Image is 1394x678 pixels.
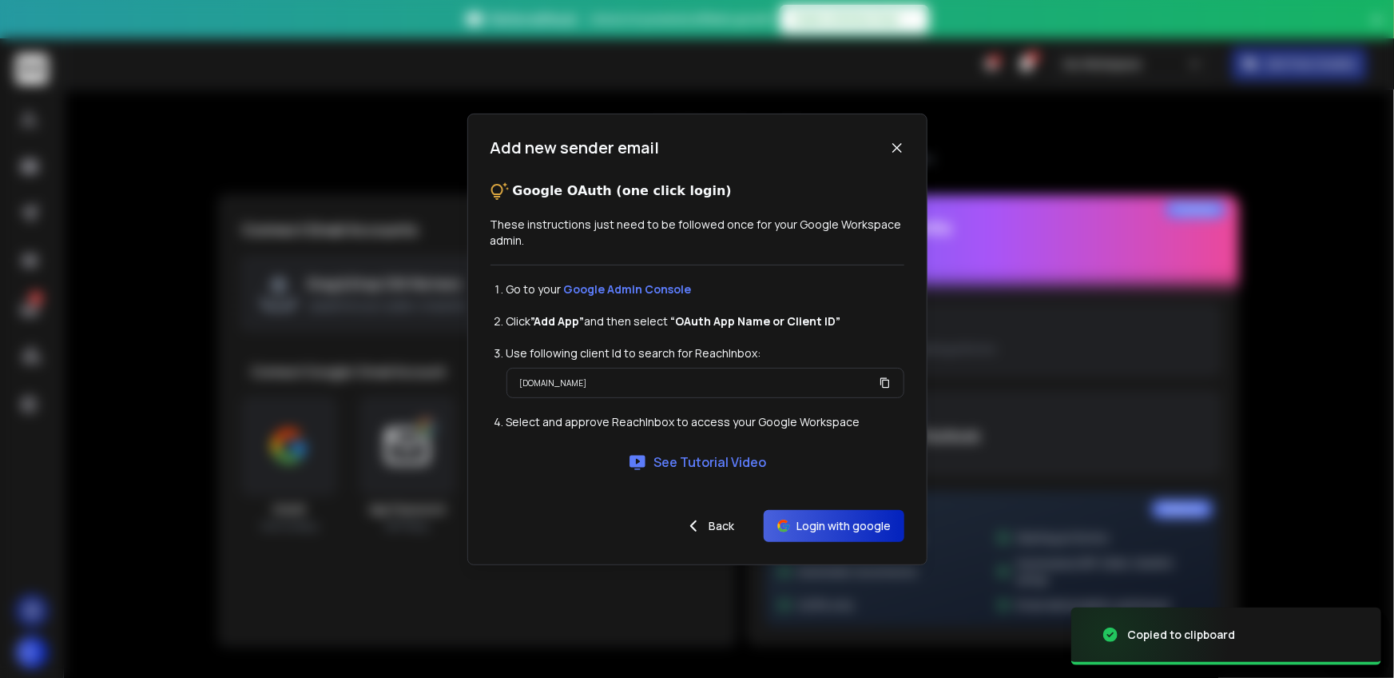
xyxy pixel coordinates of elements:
[490,217,904,249] p: These instructions just need to be followed once for your Google Workspace admin.
[671,313,841,329] strong: “OAuth App Name or Client ID”
[506,414,904,430] li: Select and approve ReachInbox to access your Google Workspace
[490,137,660,159] h1: Add new sender email
[490,181,510,201] img: tips
[764,510,904,542] button: Login with google
[1127,627,1235,643] div: Copied to clipboard
[628,453,766,472] a: See Tutorial Video
[520,375,587,391] p: [DOMAIN_NAME]
[564,281,692,297] a: Google Admin Console
[506,281,904,297] li: Go to your
[531,313,585,329] strong: ”Add App”
[513,181,732,201] p: Google OAuth (one click login)
[506,313,904,329] li: Click and then select
[506,345,904,361] li: Use following client Id to search for ReachInbox:
[671,510,748,542] button: Back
